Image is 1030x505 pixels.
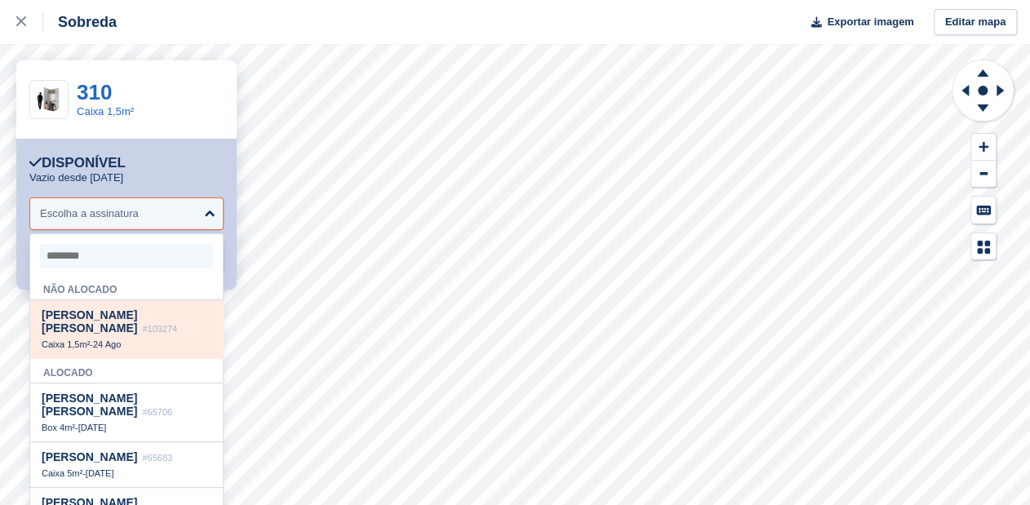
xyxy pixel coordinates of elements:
button: Exportar imagem [801,9,913,36]
a: 310 [77,80,112,104]
font: - [42,468,113,478]
span: [PERSON_NAME] [PERSON_NAME] [42,392,137,418]
button: Zoom Out [971,161,996,188]
span: Caixa 1,5m² [42,339,90,349]
div: Sobreda [43,12,117,32]
span: [PERSON_NAME] [PERSON_NAME] [42,308,137,334]
span: [DATE] [86,468,114,478]
button: Keyboard Shortcuts [971,197,996,224]
p: Vazio desde [DATE] [29,171,123,184]
span: Caixa 5m² [42,468,82,478]
div: Alocado [30,358,223,383]
a: Editar mapa [934,9,1017,36]
font: - [42,423,106,432]
button: Zoom In [971,134,996,161]
a: Caixa 1,5m² [77,105,134,117]
span: Exportar imagem [827,14,913,30]
div: Não alocado [30,275,223,300]
span: 24 Ago [93,339,121,349]
img: 15-sqft-unit.jpg [30,86,68,114]
span: [PERSON_NAME] [42,450,137,463]
font: - [42,339,121,349]
button: Map Legend [971,233,996,260]
span: [DATE] [78,423,107,432]
span: #65683 [142,453,172,463]
span: #103274 [142,324,177,334]
span: #65706 [142,407,172,417]
font: Disponível [42,155,126,171]
div: Escolha a assinatura [40,206,139,222]
span: Box 4m² [42,423,75,432]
